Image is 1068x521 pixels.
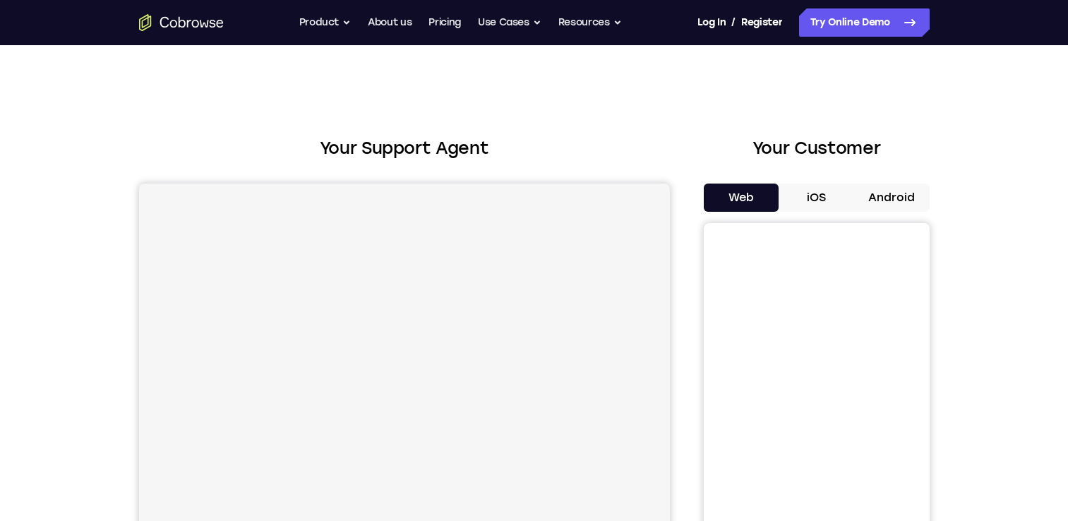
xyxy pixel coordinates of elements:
[478,8,541,37] button: Use Cases
[697,8,726,37] a: Log In
[779,184,854,212] button: iOS
[741,8,782,37] a: Register
[799,8,930,37] a: Try Online Demo
[558,8,622,37] button: Resources
[704,184,779,212] button: Web
[368,8,412,37] a: About us
[139,14,224,31] a: Go to the home page
[139,136,670,161] h2: Your Support Agent
[428,8,461,37] a: Pricing
[854,184,930,212] button: Android
[299,8,352,37] button: Product
[704,136,930,161] h2: Your Customer
[731,14,736,31] span: /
